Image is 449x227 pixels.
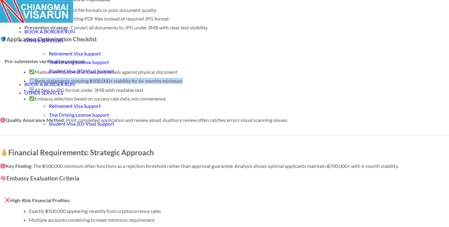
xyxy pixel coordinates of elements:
[49,103,101,109] a: Retirement Visa Support
[49,59,109,65] a: Thai Driving License Support
[24,28,75,34] a: BOOK A BORDER RUN
[29,217,444,223] li: Multiple accounts combining to meet minimum requirement
[0,175,6,181] img: 🧠
[1,149,8,156] img: 💰
[5,197,71,203] strong: High-Risk Financial Profiles:
[24,51,449,74] ul: OTHER SERVICES
[49,112,109,118] a: Thai Driving License Support
[49,51,101,56] a: Retirement Visa Support
[24,103,449,126] ul: OTHER SERVICES
[24,90,63,96] a: OTHER SERVICES
[24,37,63,43] a: OTHER SERVICES
[5,198,10,202] img: ❌
[29,208,444,214] li: Exactly ฿500,000 appearing recently from cryptocurrency sales
[24,81,75,87] a: BOOK A BORDER RUN
[49,121,114,127] a: Student Visa (ED Visa) Support
[0,164,5,168] img: 🎯
[49,68,114,74] a: Student Visa (ED Visa) Support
